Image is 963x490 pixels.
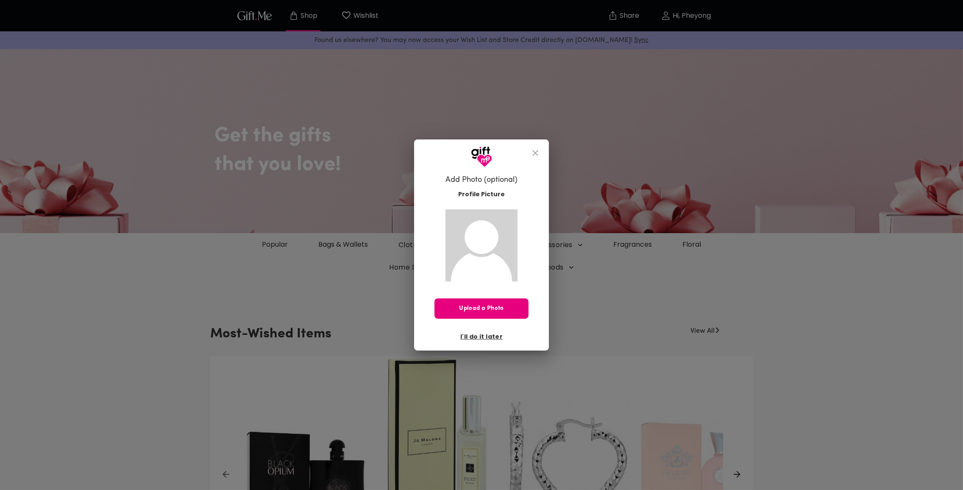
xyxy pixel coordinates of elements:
span: I'll do it later [460,332,503,341]
h6: Add Photo (optional) [445,175,518,185]
img: GiftMe Logo [471,146,492,167]
button: I'll do it later [457,329,506,344]
button: close [525,143,546,163]
button: Upload a Photo [434,298,529,319]
span: Upload a Photo [434,304,529,313]
span: Profile Picture [458,190,505,199]
img: Gift.me default profile picture [445,209,518,281]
